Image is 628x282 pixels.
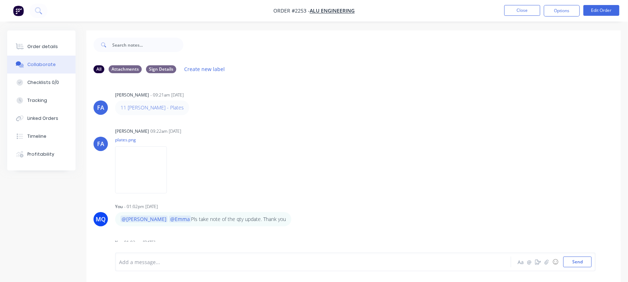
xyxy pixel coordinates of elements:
[27,79,59,86] div: Checklists 0/0
[516,258,525,266] button: Aa
[7,38,76,56] button: Order details
[115,128,149,135] div: [PERSON_NAME]
[97,140,104,148] div: FA
[120,104,184,111] a: 11 [PERSON_NAME] - Plates
[7,145,76,163] button: Profitability
[27,133,46,140] div: Timeline
[27,97,47,104] div: Tracking
[115,137,174,143] p: plates.png
[273,8,310,14] span: Order #2253 -
[7,56,76,74] button: Collaborate
[115,203,123,210] div: You
[27,115,58,122] div: Linked Orders
[563,257,592,267] button: Send
[27,61,56,68] div: Collaborate
[120,216,168,222] span: @[PERSON_NAME]
[7,91,76,109] button: Tracking
[124,239,155,246] div: 01:02pm [DATE]
[94,65,104,73] div: All
[150,128,181,135] div: 09:22am [DATE]
[150,92,184,98] div: - 09:21am [DATE]
[583,5,619,16] button: Edit Order
[169,216,191,222] span: @Emma
[124,203,158,210] div: - 01:02pm [DATE]
[7,109,76,127] button: Linked Orders
[504,5,540,16] button: Close
[27,43,58,50] div: Order details
[181,64,229,74] button: Create new label
[109,65,142,73] div: Attachments
[310,8,355,14] a: Alu Engineering
[146,65,176,73] div: Sign Details
[551,258,560,266] button: ☺
[7,74,76,91] button: Checklists 0/0
[115,92,149,98] div: [PERSON_NAME]
[27,151,54,158] div: Profitability
[112,38,183,52] input: Search notes...
[525,258,534,266] button: @
[544,5,580,17] button: Options
[96,215,106,224] div: MQ
[7,127,76,145] button: Timeline
[115,239,123,246] div: You
[120,216,286,223] p: Pls take note of the qty update. Thank you
[13,5,24,16] img: Factory
[97,103,104,112] div: FA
